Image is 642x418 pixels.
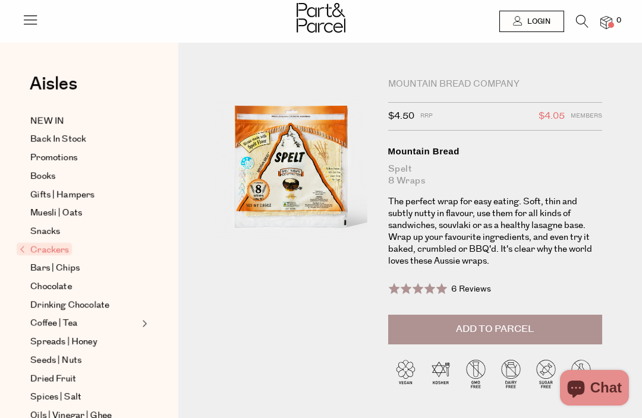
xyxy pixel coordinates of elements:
[30,151,77,165] span: Promotions
[30,353,139,368] a: Seeds | Nuts
[30,298,139,312] a: Drinking Chocolate
[388,78,602,90] div: Mountain Bread Company
[423,356,458,391] img: P_P-ICONS-Live_Bec_V11_Kosher.svg
[139,316,147,331] button: Expand/Collapse Coffee | Tea
[388,163,602,187] div: Spelt 8 Wraps
[30,169,55,183] span: Books
[30,224,139,239] a: Snacks
[458,356,493,391] img: P_P-ICONS-Live_Bec_V11_GMO_Free.svg
[564,356,599,391] img: P_P-ICONS-Live_Bec_V11_Chemical_Free.svg
[388,356,423,391] img: P_P-ICONS-Live_Bec_V11_Vegan.svg
[456,322,534,336] span: Add to Parcel
[30,114,139,128] a: NEW IN
[30,390,139,404] a: Spices | Salt
[30,132,139,147] a: Back In Stock
[30,188,95,202] span: Gifts | Hampers
[30,206,139,220] a: Muesli | Oats
[30,316,77,331] span: Coffee | Tea
[30,224,60,239] span: Snacks
[499,11,564,32] a: Login
[539,109,565,124] span: $4.05
[30,132,86,147] span: Back In Stock
[30,114,64,128] span: NEW IN
[613,15,624,26] span: 0
[493,356,528,391] img: P_P-ICONS-Live_Bec_V11_Dairy_Free.svg
[30,316,139,331] a: Coffee | Tea
[30,280,72,294] span: Chocolate
[388,315,602,344] button: Add to Parcel
[451,283,491,295] span: 6 Reviews
[30,151,139,165] a: Promotions
[30,372,139,386] a: Dried Fruit
[214,78,367,259] img: Mountain Bread
[30,335,139,349] a: Spreads | Honey
[388,145,602,157] div: Mountain Bread
[30,71,77,97] span: Aisles
[297,3,345,33] img: Part&Parcel
[528,356,564,391] img: P_P-ICONS-Live_Bec_V11_Sugar_Free.svg
[420,109,433,124] span: RRP
[30,372,76,386] span: Dried Fruit
[30,188,139,202] a: Gifts | Hampers
[571,109,602,124] span: Members
[556,370,632,408] inbox-online-store-chat: Shopify online store chat
[30,261,80,275] span: Bars | Chips
[30,353,81,368] span: Seeds | Nuts
[30,261,139,275] a: Bars | Chips
[30,390,81,404] span: Spices | Salt
[600,16,612,28] a: 0
[20,243,139,257] a: Crackers
[30,280,139,294] a: Chocolate
[30,206,82,220] span: Muesli | Oats
[30,169,139,183] a: Books
[30,75,77,105] a: Aisles
[524,17,550,27] span: Login
[30,298,109,312] span: Drinking Chocolate
[30,335,97,349] span: Spreads | Honey
[17,243,72,255] span: Crackers
[388,196,602,267] p: The perfect wrap for easy eating. Soft, thin and subtly nutty in flavour, use them for all kinds ...
[388,109,414,124] span: $4.50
